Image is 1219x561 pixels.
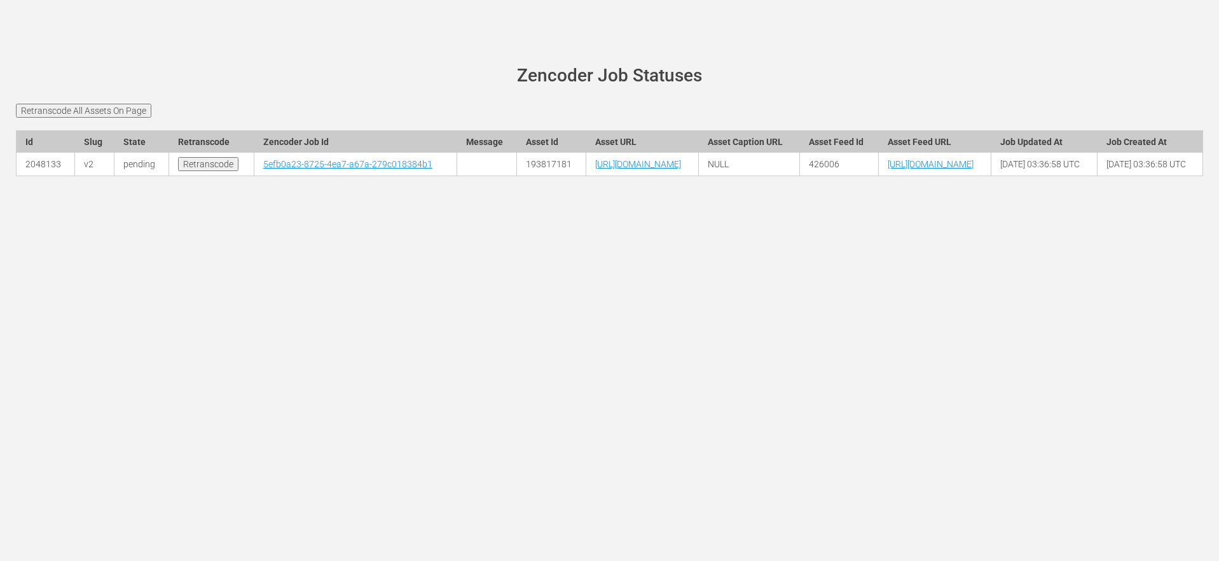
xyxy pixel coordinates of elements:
[34,66,1185,86] h1: Zencoder Job Statuses
[595,159,681,169] a: [URL][DOMAIN_NAME]
[74,130,114,153] th: Slug
[878,130,991,153] th: Asset Feed URL
[1097,130,1203,153] th: Job Created At
[17,153,75,176] td: 2048133
[17,130,75,153] th: Id
[799,130,878,153] th: Asset Feed Id
[169,130,254,153] th: Retranscode
[586,130,698,153] th: Asset URL
[698,130,799,153] th: Asset Caption URL
[888,159,974,169] a: [URL][DOMAIN_NAME]
[799,153,878,176] td: 426006
[114,130,169,153] th: State
[263,159,432,169] a: 5efb0a23-8725-4ea7-a67a-279c018384b1
[114,153,169,176] td: pending
[698,153,799,176] td: NULL
[991,130,1097,153] th: Job Updated At
[1097,153,1203,176] td: [DATE] 03:36:58 UTC
[74,153,114,176] td: v2
[991,153,1097,176] td: [DATE] 03:36:58 UTC
[16,104,151,118] input: Retranscode All Assets On Page
[254,130,457,153] th: Zencoder Job Id
[178,157,238,171] input: Retranscode
[457,130,516,153] th: Message
[516,153,586,176] td: 193817181
[516,130,586,153] th: Asset Id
